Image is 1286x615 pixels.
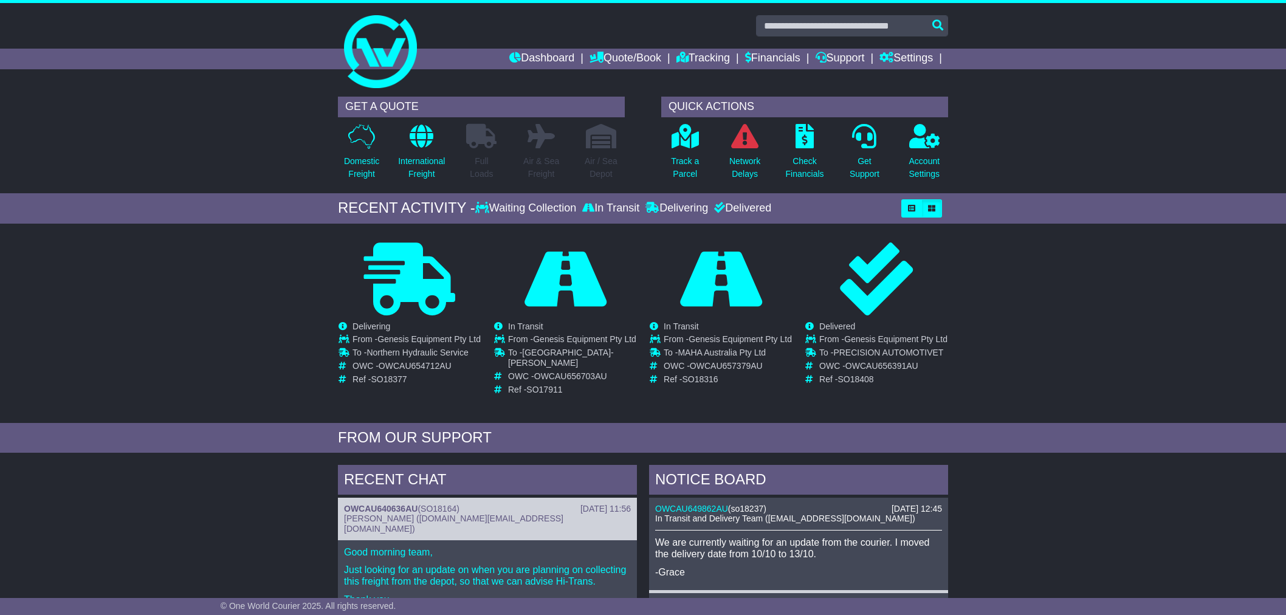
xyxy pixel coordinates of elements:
td: Ref - [352,374,481,385]
div: ( ) [344,504,631,514]
td: From - [819,334,947,348]
td: OWC - [508,371,636,385]
p: -Grace [655,566,942,578]
span: SO17911 [526,385,562,394]
span: [PERSON_NAME] ([DOMAIN_NAME][EMAIL_ADDRESS][DOMAIN_NAME]) [344,514,563,534]
a: Settings [879,49,933,69]
span: SO18377 [371,374,407,384]
td: OWC - [352,361,481,374]
p: Get Support [850,155,879,180]
a: Support [816,49,865,69]
span: Genesis Equipment Pty Ltd [533,334,636,344]
a: NetworkDelays [729,123,761,187]
a: AccountSettings [909,123,941,187]
a: DomesticFreight [343,123,380,187]
a: OWCAU649862AU [655,504,728,514]
span: Delivering [352,321,390,331]
p: Network Delays [729,155,760,180]
a: Dashboard [509,49,574,69]
span: MAHA Australia Pty Ltd [678,348,766,357]
td: OWC - [819,361,947,374]
p: Track a Parcel [671,155,699,180]
span: SO18408 [837,374,873,384]
span: PRECISION AUTOMOTIVET [833,348,943,357]
td: Ref - [664,374,792,385]
span: In Transit [664,321,699,331]
div: RECENT CHAT [338,465,637,498]
div: ( ) [655,504,942,514]
td: Ref - [819,374,947,385]
p: Thank you, [344,594,631,605]
span: Genesis Equipment Pty Ltd [377,334,481,344]
span: Genesis Equipment Pty Ltd [689,334,792,344]
td: To - [508,348,636,371]
a: Financials [745,49,800,69]
td: To - [664,348,792,361]
p: We are currently waiting for an update from the courier. I moved the delivery date from 10/10 to ... [655,537,942,560]
div: [DATE] 12:45 [892,504,942,514]
a: Track aParcel [670,123,700,187]
span: Delivered [819,321,855,331]
p: Just looking for an update on when you are planning on collecting this freight from the depot, so... [344,564,631,587]
div: In Transit [579,202,642,215]
p: Check Financials [786,155,824,180]
p: Air / Sea Depot [585,155,617,180]
div: Delivering [642,202,711,215]
div: FROM OUR SUPPORT [338,429,948,447]
span: In Transit and Delivery Team ([EMAIL_ADDRESS][DOMAIN_NAME]) [655,514,915,523]
td: From - [352,334,481,348]
p: Air & Sea Freight [523,155,559,180]
span: © One World Courier 2025. All rights reserved. [221,601,396,611]
span: SO18316 [682,374,718,384]
p: International Freight [398,155,445,180]
td: From - [508,334,636,348]
div: Waiting Collection [475,202,579,215]
p: Account Settings [909,155,940,180]
div: [DATE] 11:56 [580,504,631,514]
a: CheckFinancials [785,123,825,187]
p: Good morning team, [344,546,631,558]
span: OWCAU656391AU [845,361,918,371]
a: Tracking [676,49,730,69]
a: Quote/Book [590,49,661,69]
span: Genesis Equipment Pty Ltd [844,334,947,344]
span: so18237 [731,504,764,514]
td: From - [664,334,792,348]
span: OWCAU654712AU [379,361,452,371]
a: GetSupport [849,123,880,187]
p: Full Loads [466,155,497,180]
span: In Transit [508,321,543,331]
a: OWCAU640636AU [344,504,418,514]
div: GET A QUOTE [338,97,625,117]
span: OWCAU656703AU [534,371,607,381]
span: OWCAU657379AU [690,361,763,371]
span: SO18164 [421,504,456,514]
td: To - [352,348,481,361]
td: Ref - [508,385,636,395]
div: NOTICE BOARD [649,465,948,498]
p: Domestic Freight [344,155,379,180]
div: QUICK ACTIONS [661,97,948,117]
div: RECENT ACTIVITY - [338,199,475,217]
div: Delivered [711,202,771,215]
a: InternationalFreight [397,123,445,187]
span: [GEOGRAPHIC_DATA]-[PERSON_NAME] [508,348,614,368]
span: Northern Hydraulic Service [366,348,468,357]
td: To - [819,348,947,361]
td: OWC - [664,361,792,374]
